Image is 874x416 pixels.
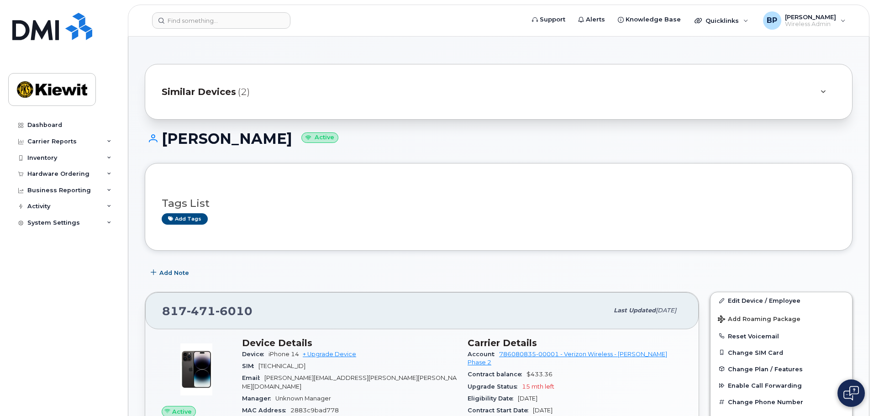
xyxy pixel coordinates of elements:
[718,316,800,324] span: Add Roaming Package
[522,383,554,390] span: 15 mth left
[301,132,338,143] small: Active
[242,374,264,381] span: Email
[145,131,853,147] h1: [PERSON_NAME]
[711,377,852,394] button: Enable Call Forwarding
[614,307,656,314] span: Last updated
[711,328,852,344] button: Reset Voicemail
[242,374,457,390] span: [PERSON_NAME][EMAIL_ADDRESS][PERSON_NAME][PERSON_NAME][DOMAIN_NAME]
[290,407,339,414] span: 2883c9bad778
[468,383,522,390] span: Upgrade Status
[242,363,258,369] span: SIM
[303,351,356,358] a: + Upgrade Device
[711,361,852,377] button: Change Plan / Features
[711,292,852,309] a: Edit Device / Employee
[169,342,224,397] img: image20231002-3703462-njx0qo.jpeg
[518,395,537,402] span: [DATE]
[711,344,852,361] button: Change SIM Card
[468,337,682,348] h3: Carrier Details
[162,304,253,318] span: 817
[172,407,192,416] span: Active
[159,269,189,277] span: Add Note
[711,394,852,410] button: Change Phone Number
[527,371,553,378] span: $433.36
[533,407,553,414] span: [DATE]
[468,407,533,414] span: Contract Start Date
[242,395,275,402] span: Manager
[162,198,836,209] h3: Tags List
[162,213,208,225] a: Add tags
[711,309,852,328] button: Add Roaming Package
[728,365,803,372] span: Change Plan / Features
[242,337,457,348] h3: Device Details
[728,382,802,389] span: Enable Call Forwarding
[656,307,676,314] span: [DATE]
[162,85,236,99] span: Similar Devices
[468,351,499,358] span: Account
[216,304,253,318] span: 6010
[468,395,518,402] span: Eligibility Date
[258,363,305,369] span: [TECHNICAL_ID]
[145,264,197,281] button: Add Note
[242,407,290,414] span: MAC Address
[468,371,527,378] span: Contract balance
[242,351,269,358] span: Device
[843,386,859,400] img: Open chat
[238,85,250,99] span: (2)
[275,395,331,402] span: Unknown Manager
[468,351,667,366] a: 786080835-00001 - Verizon Wireless - [PERSON_NAME] Phase 2
[269,351,299,358] span: iPhone 14
[187,304,216,318] span: 471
